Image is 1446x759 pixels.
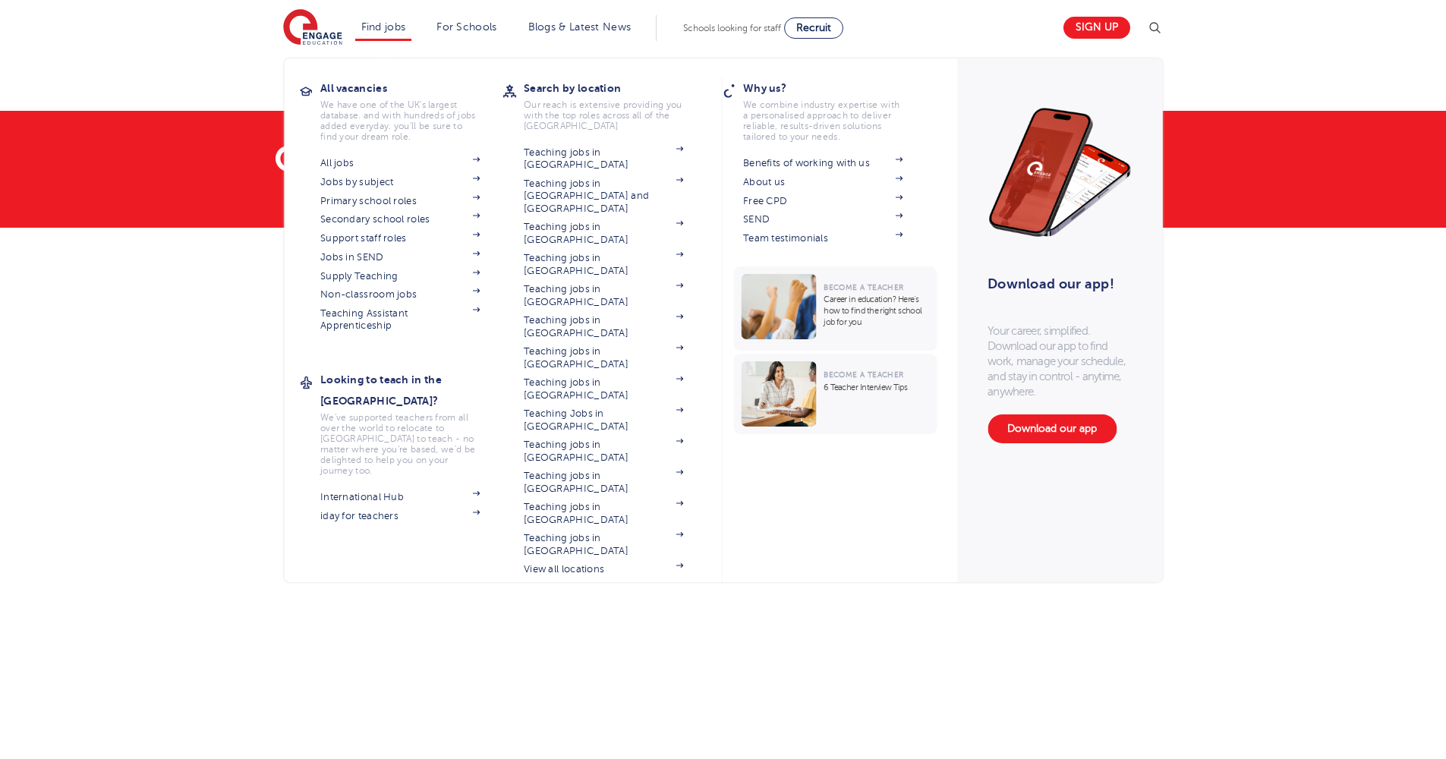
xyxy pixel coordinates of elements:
[743,99,903,142] p: We combine industry expertise with a personalised approach to deliver reliable, results-driven so...
[743,77,925,99] h3: Why us?
[320,510,480,522] a: iday for teachers
[274,141,865,178] h1: Our coverage
[524,77,706,131] a: Search by locationOur reach is extensive providing you with the top roles across all of the [GEOG...
[524,178,683,215] a: Teaching jobs in [GEOGRAPHIC_DATA] and [GEOGRAPHIC_DATA]
[524,252,683,277] a: Teaching jobs in [GEOGRAPHIC_DATA]
[524,501,683,526] a: Teaching jobs in [GEOGRAPHIC_DATA]
[1063,17,1130,39] a: Sign up
[320,157,480,169] a: All jobs
[784,17,843,39] a: Recruit
[436,21,496,33] a: For Schools
[320,99,480,142] p: We have one of the UK's largest database. and with hundreds of jobs added everyday. you'll be sur...
[683,23,781,33] span: Schools looking for staff
[524,99,683,131] p: Our reach is extensive providing you with the top roles across all of the [GEOGRAPHIC_DATA]
[320,270,480,282] a: Supply Teaching
[361,21,406,33] a: Find jobs
[524,77,706,99] h3: Search by location
[320,412,480,476] p: We've supported teachers from all over the world to relocate to [GEOGRAPHIC_DATA] to teach - no m...
[988,267,1125,301] h3: Download our app!
[988,323,1132,399] p: Your career, simplified. Download our app to find work, manage your schedule, and stay in control...
[524,563,683,575] a: View all locations
[320,195,480,207] a: Primary school roles
[733,354,940,434] a: Become a Teacher6 Teacher Interview Tips
[320,491,480,503] a: International Hub
[320,251,480,263] a: Jobs in SEND
[524,345,683,370] a: Teaching jobs in [GEOGRAPHIC_DATA]
[320,77,502,99] h3: All vacancies
[320,369,502,411] h3: Looking to teach in the [GEOGRAPHIC_DATA]?
[988,414,1117,443] a: Download our app
[524,314,683,339] a: Teaching jobs in [GEOGRAPHIC_DATA]
[733,266,940,351] a: Become a TeacherCareer in education? Here’s how to find the right school job for you
[796,22,831,33] span: Recruit
[320,369,502,476] a: Looking to teach in the [GEOGRAPHIC_DATA]?We've supported teachers from all over the world to rel...
[524,146,683,172] a: Teaching jobs in [GEOGRAPHIC_DATA]
[743,232,903,244] a: Team testimonials
[320,213,480,225] a: Secondary school roles
[320,307,480,332] a: Teaching Assistant Apprenticeship
[743,157,903,169] a: Benefits of working with us
[743,77,925,142] a: Why us?We combine industry expertise with a personalised approach to deliver reliable, results-dr...
[824,370,903,379] span: Become a Teacher
[524,532,683,557] a: Teaching jobs in [GEOGRAPHIC_DATA]
[824,382,929,393] p: 6 Teacher Interview Tips
[528,21,632,33] a: Blogs & Latest News
[824,294,929,328] p: Career in education? Here’s how to find the right school job for you
[524,221,683,246] a: Teaching jobs in [GEOGRAPHIC_DATA]
[824,283,903,291] span: Become a Teacher
[743,195,903,207] a: Free CPD
[743,213,903,225] a: SEND
[320,176,480,188] a: Jobs by subject
[743,176,903,188] a: About us
[283,9,342,47] img: Engage Education
[524,376,683,402] a: Teaching jobs in [GEOGRAPHIC_DATA]
[524,408,683,433] a: Teaching Jobs in [GEOGRAPHIC_DATA]
[320,232,480,244] a: Support staff roles
[320,288,480,301] a: Non-classroom jobs
[524,439,683,464] a: Teaching jobs in [GEOGRAPHIC_DATA]
[320,77,502,142] a: All vacanciesWe have one of the UK's largest database. and with hundreds of jobs added everyday. ...
[524,283,683,308] a: Teaching jobs in [GEOGRAPHIC_DATA]
[524,470,683,495] a: Teaching jobs in [GEOGRAPHIC_DATA]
